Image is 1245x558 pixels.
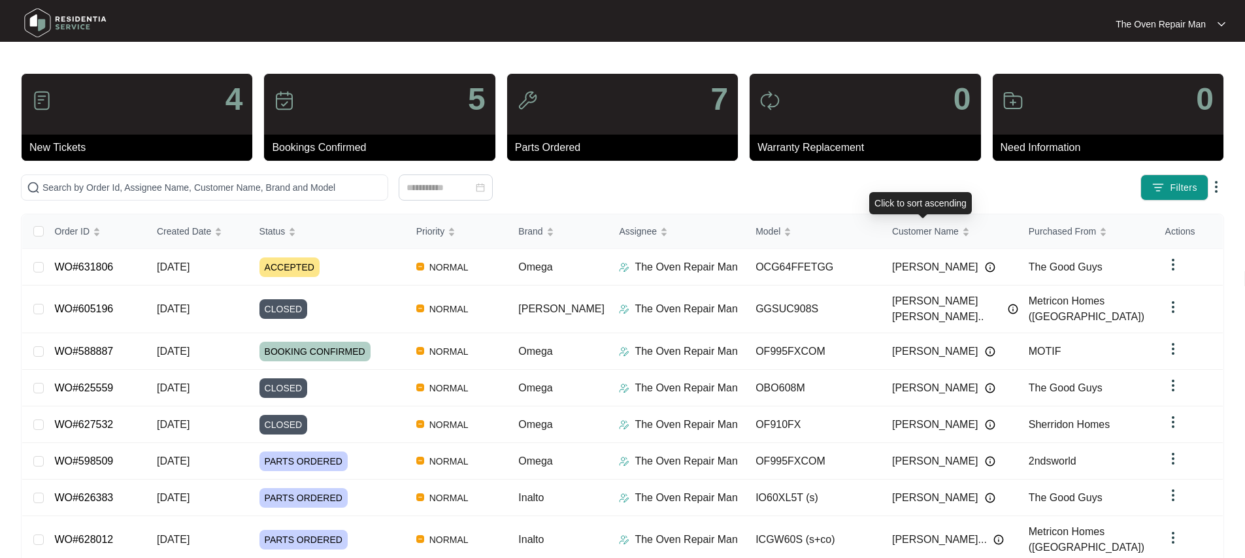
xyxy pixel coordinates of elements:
span: NORMAL [424,417,474,433]
span: [PERSON_NAME] [892,380,978,396]
p: Parts Ordered [515,140,738,156]
td: GGSUC908S [745,286,882,333]
p: 0 [954,84,971,115]
td: OBO608M [745,370,882,406]
a: WO#588887 [54,346,113,357]
img: Assigner Icon [619,534,629,545]
td: IO60XL5T (s) [745,480,882,516]
img: dropdown arrow [1165,487,1181,503]
span: NORMAL [424,532,474,548]
img: Vercel Logo [416,304,424,312]
span: NORMAL [424,453,474,469]
span: [PERSON_NAME]... [892,532,987,548]
p: The Oven Repair Man [635,259,737,275]
span: MOTIF [1029,346,1061,357]
span: Metricon Homes ([GEOGRAPHIC_DATA]) [1029,295,1144,322]
th: Customer Name [882,214,1018,249]
span: [PERSON_NAME] [892,417,978,433]
p: 0 [1196,84,1214,115]
img: icon [1003,90,1023,111]
img: icon [274,90,295,111]
p: The Oven Repair Man [635,380,737,396]
img: Vercel Logo [416,420,424,428]
td: OF995FXCOM [745,443,882,480]
span: Sherridon Homes [1029,419,1110,430]
button: filter iconFilters [1140,174,1208,201]
span: Brand [518,224,542,238]
img: Info icon [985,346,995,357]
span: Priority [416,224,445,238]
img: Assigner Icon [619,304,629,314]
img: Vercel Logo [416,347,424,355]
span: [DATE] [157,346,190,357]
a: WO#627532 [54,419,113,430]
a: WO#625559 [54,382,113,393]
img: Info icon [1008,304,1018,314]
img: Assigner Icon [619,346,629,357]
span: Omega [518,455,552,467]
span: Omega [518,419,552,430]
span: [PERSON_NAME] [892,490,978,506]
img: Info icon [985,456,995,467]
th: Model [745,214,882,249]
span: PARTS ORDERED [259,488,348,508]
span: Created Date [157,224,211,238]
img: Info icon [985,383,995,393]
span: NORMAL [424,259,474,275]
span: NORMAL [424,344,474,359]
img: Vercel Logo [416,493,424,501]
span: Model [755,224,780,238]
span: ACCEPTED [259,257,320,277]
span: PARTS ORDERED [259,530,348,550]
span: Order ID [54,224,90,238]
p: The Oven Repair Man [635,453,737,469]
p: 5 [468,84,486,115]
span: [DATE] [157,303,190,314]
p: Bookings Confirmed [272,140,495,156]
span: CLOSED [259,299,308,319]
span: Inalto [518,492,544,503]
td: OF995FXCOM [745,333,882,370]
span: The Good Guys [1029,261,1103,272]
img: Assigner Icon [619,262,629,272]
span: [DATE] [157,534,190,545]
img: icon [517,90,538,111]
img: dropdown arrow [1218,21,1225,27]
span: NORMAL [424,490,474,506]
span: 2ndsworld [1029,455,1076,467]
p: Warranty Replacement [757,140,980,156]
span: Metricon Homes ([GEOGRAPHIC_DATA]) [1029,526,1144,553]
a: WO#626383 [54,492,113,503]
span: NORMAL [424,301,474,317]
p: The Oven Repair Man [635,301,737,317]
img: Info icon [985,493,995,503]
input: Search by Order Id, Assignee Name, Customer Name, Brand and Model [42,180,382,195]
img: filter icon [1152,181,1165,194]
td: OCG64FFETGG [745,249,882,286]
span: [DATE] [157,455,190,467]
img: Info icon [985,262,995,272]
span: [PERSON_NAME] [PERSON_NAME].. [892,293,1001,325]
span: [DATE] [157,492,190,503]
span: [PERSON_NAME] [892,344,978,359]
span: The Good Guys [1029,492,1103,503]
img: icon [759,90,780,111]
span: Omega [518,346,552,357]
a: WO#605196 [54,303,113,314]
th: Brand [508,214,608,249]
p: The Oven Repair Man [635,344,737,359]
p: Need Information [1001,140,1223,156]
img: residentia service logo [20,3,111,42]
img: Assigner Icon [619,493,629,503]
a: WO#628012 [54,534,113,545]
img: Assigner Icon [619,456,629,467]
span: [PERSON_NAME] [892,453,978,469]
th: Actions [1155,214,1223,249]
span: Filters [1170,181,1197,195]
span: [PERSON_NAME] [518,303,605,314]
span: Omega [518,261,552,272]
span: Status [259,224,286,238]
p: The Oven Repair Man [1116,18,1206,31]
span: [DATE] [157,382,190,393]
img: dropdown arrow [1208,179,1224,195]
